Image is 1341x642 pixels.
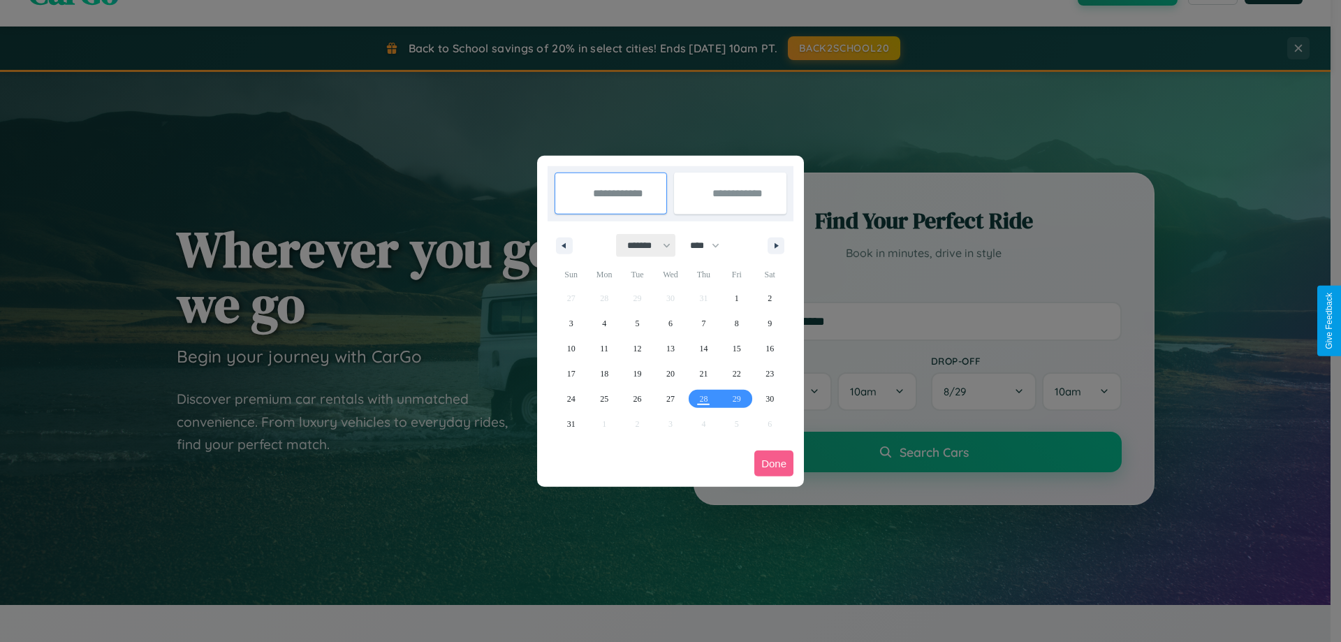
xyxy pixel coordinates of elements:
[720,311,753,336] button: 8
[687,361,720,386] button: 21
[654,386,687,411] button: 27
[754,263,786,286] span: Sat
[567,386,576,411] span: 24
[699,361,708,386] span: 21
[555,311,587,336] button: 3
[587,361,620,386] button: 18
[600,361,608,386] span: 18
[621,311,654,336] button: 5
[600,336,608,361] span: 11
[754,336,786,361] button: 16
[768,286,772,311] span: 2
[587,386,620,411] button: 25
[633,386,642,411] span: 26
[600,386,608,411] span: 25
[720,386,753,411] button: 29
[720,286,753,311] button: 1
[699,336,708,361] span: 14
[654,336,687,361] button: 13
[621,336,654,361] button: 12
[765,336,774,361] span: 16
[701,311,705,336] span: 7
[666,361,675,386] span: 20
[754,451,793,476] button: Done
[687,336,720,361] button: 14
[754,361,786,386] button: 23
[765,361,774,386] span: 23
[765,386,774,411] span: 30
[754,286,786,311] button: 2
[587,336,620,361] button: 11
[567,361,576,386] span: 17
[733,336,741,361] span: 15
[555,361,587,386] button: 17
[621,361,654,386] button: 19
[633,361,642,386] span: 19
[633,336,642,361] span: 12
[654,311,687,336] button: 6
[1324,293,1334,349] div: Give Feedback
[666,386,675,411] span: 27
[569,311,573,336] span: 3
[567,411,576,437] span: 31
[654,263,687,286] span: Wed
[720,336,753,361] button: 15
[735,286,739,311] span: 1
[621,263,654,286] span: Tue
[621,386,654,411] button: 26
[768,311,772,336] span: 9
[602,311,606,336] span: 4
[666,336,675,361] span: 13
[555,411,587,437] button: 31
[555,386,587,411] button: 24
[754,311,786,336] button: 9
[720,361,753,386] button: 22
[687,263,720,286] span: Thu
[733,386,741,411] span: 29
[587,263,620,286] span: Mon
[587,311,620,336] button: 4
[555,336,587,361] button: 10
[555,263,587,286] span: Sun
[668,311,673,336] span: 6
[567,336,576,361] span: 10
[699,386,708,411] span: 28
[687,386,720,411] button: 28
[733,361,741,386] span: 22
[754,386,786,411] button: 30
[636,311,640,336] span: 5
[654,361,687,386] button: 20
[735,311,739,336] span: 8
[687,311,720,336] button: 7
[720,263,753,286] span: Fri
